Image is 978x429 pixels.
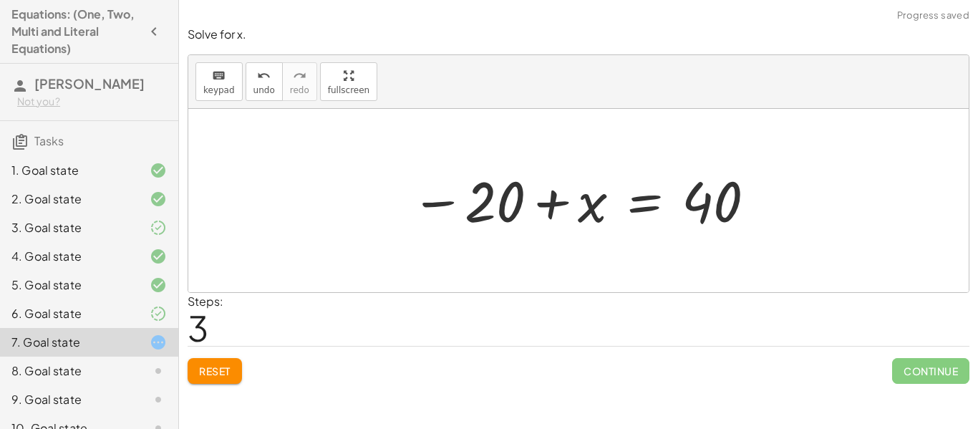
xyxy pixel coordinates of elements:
div: 5. Goal state [11,276,127,294]
div: 6. Goal state [11,305,127,322]
i: Task finished and part of it marked as correct. [150,219,167,236]
div: 9. Goal state [11,391,127,408]
span: [PERSON_NAME] [34,75,145,92]
button: undoundo [246,62,283,101]
i: Task finished and correct. [150,191,167,208]
i: Task finished and correct. [150,162,167,179]
span: Tasks [34,133,64,148]
span: undo [253,85,275,95]
button: Reset [188,358,242,384]
p: Solve for x. [188,26,969,43]
span: Progress saved [897,9,969,23]
div: 2. Goal state [11,191,127,208]
h4: Equations: (One, Two, Multi and Literal Equations) [11,6,141,57]
div: 7. Goal state [11,334,127,351]
div: Not you? [17,95,167,109]
span: keypad [203,85,235,95]
button: keyboardkeypad [195,62,243,101]
i: keyboard [212,67,226,85]
i: Task finished and part of it marked as correct. [150,305,167,322]
button: fullscreen [320,62,377,101]
div: 1. Goal state [11,162,127,179]
i: Task not started. [150,362,167,380]
span: Reset [199,365,231,377]
span: redo [290,85,309,95]
i: Task finished and correct. [150,276,167,294]
div: 8. Goal state [11,362,127,380]
i: undo [257,67,271,85]
span: fullscreen [328,85,369,95]
div: 4. Goal state [11,248,127,265]
span: 3 [188,306,208,350]
i: redo [293,67,306,85]
label: Steps: [188,294,223,309]
i: Task started. [150,334,167,351]
button: redoredo [282,62,317,101]
i: Task finished and correct. [150,248,167,265]
i: Task not started. [150,391,167,408]
div: 3. Goal state [11,219,127,236]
